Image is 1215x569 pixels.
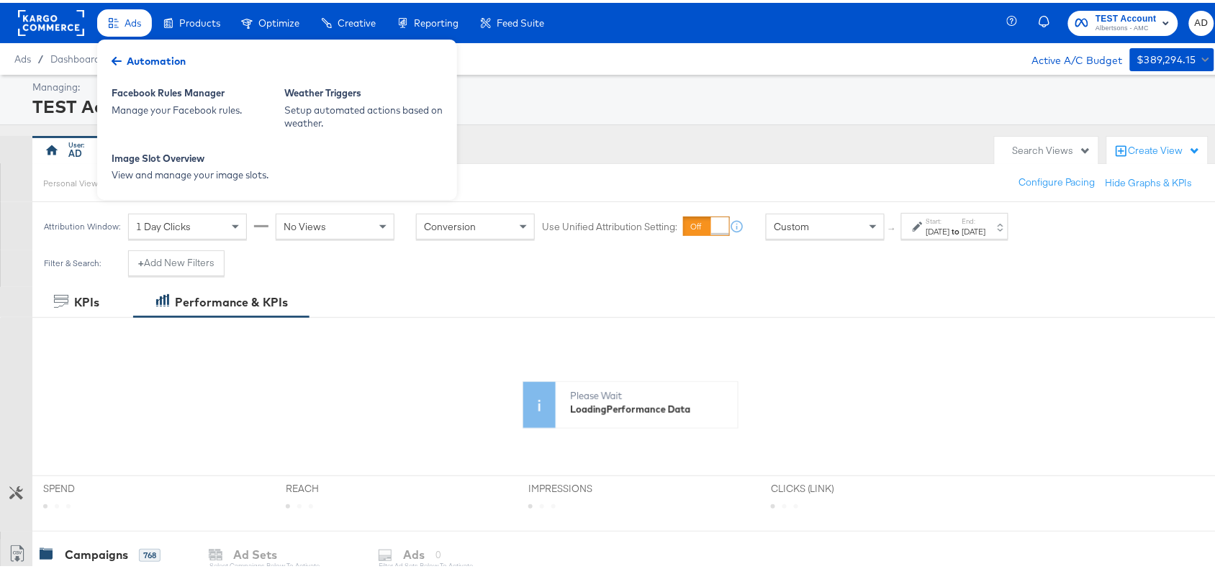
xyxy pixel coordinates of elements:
span: Conversion [424,217,476,230]
button: Configure Pacing [1009,167,1106,193]
div: [DATE] [962,223,986,235]
span: Feed Suite [497,14,544,26]
div: 768 [139,546,161,559]
span: Products [179,14,220,26]
div: Campaigns [65,544,128,560]
strong: + [138,253,144,267]
div: Managing: [32,78,1211,91]
a: Dashboard [50,50,100,62]
button: +Add New Filters [128,247,225,273]
label: Start: [926,214,950,223]
div: KPIs [74,291,99,308]
div: TEST Account [32,91,1211,116]
span: TEST Account [1096,9,1157,24]
div: AD [68,144,82,158]
div: Personal View Actions: [43,175,130,186]
div: Performance & KPIs [175,291,288,308]
div: Filter & Search: [43,255,101,265]
button: AD [1189,8,1214,33]
label: End: [962,214,986,223]
span: Creative [338,14,376,26]
span: Albertsons - AMC [1096,20,1157,32]
div: Search Views [1013,141,1091,155]
strong: to [950,223,962,234]
span: Ads [14,50,31,62]
span: Reporting [414,14,459,26]
div: $389,294.15 [1137,48,1196,66]
button: $389,294.15 [1130,45,1214,68]
span: AD [1195,12,1209,29]
span: Ads [125,14,141,26]
label: Use Unified Attribution Setting: [542,217,677,231]
span: ↑ [886,224,900,229]
span: 1 Day Clicks [136,217,191,230]
button: Hide Graphs & KPIs [1106,173,1193,187]
button: TEST AccountAlbertsons - AMC [1068,8,1178,33]
span: No Views [284,217,326,230]
span: / [31,50,50,62]
div: [DATE] [926,223,950,235]
span: Custom [774,217,809,230]
div: Attribution Window: [43,219,121,229]
span: Optimize [258,14,299,26]
div: Active A/C Budget [1017,45,1123,67]
div: Create View [1129,141,1201,155]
